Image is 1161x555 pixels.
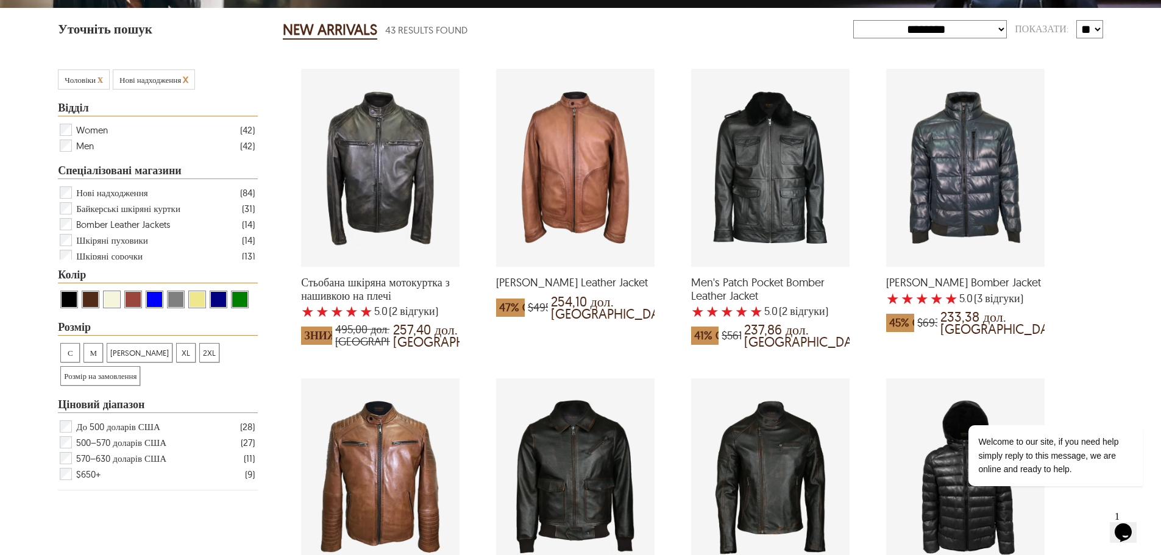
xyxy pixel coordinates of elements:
font: ( [245,468,247,480]
font: ★ [930,289,943,308]
font: [PERSON_NAME] [110,348,169,358]
font: ) [1020,291,1023,305]
font: 5.0 [959,291,973,305]
font: Шкіряні пуховики [76,235,148,246]
div: Переглянути бежеві нові надходження [103,291,121,308]
span: $650+ [76,466,101,482]
span: 43 Results Found [385,23,467,38]
div: Переглянути нові надходження нестандартного розміру [60,366,140,386]
font: Стьобана шкіряна мотокуртка з нашивкою на плечі [301,275,450,303]
label: 3 оцінки [330,305,344,317]
font: 27 [243,437,252,448]
span: $495.00 [528,302,548,314]
label: 1 оцінка [301,305,314,317]
font: ( [240,124,243,136]
font: (2 [779,304,787,318]
font: ( [240,421,243,433]
font: ★ [691,302,705,320]
font: ) [252,235,255,246]
a: Men's Patch Pocket Bomber Leather Jacket with a 5 Star Rating 2 Product Review which was at a pri... [691,259,850,354]
font: ★ [316,302,329,320]
div: Переглянути нові надходження S [60,343,80,362]
label: 5 оцінок [750,305,763,317]
font: ( [242,250,244,262]
div: Filter Men New Arrivals [59,138,255,154]
font: ★ [330,302,344,320]
font: Відділ [58,101,88,115]
font: 14 [244,219,252,230]
div: View Grey New Arrivals [167,291,185,308]
font: 2XL [203,348,216,358]
font: ) [252,219,255,230]
div: Фільтрувати нові надходження до 500 доларів [59,419,255,434]
font: ) [252,203,255,214]
div: Переглянути нові надходження чорного кольору [60,291,78,308]
font: ★ [735,302,748,320]
font: 5.0 [374,304,388,318]
div: Фільтр нових надходжень за заголовками за відділом [58,102,258,116]
font: 495,00 дол. [GEOGRAPHIC_DATA] [335,322,438,348]
font: 11 [246,453,252,464]
span: Women [76,122,108,138]
div: Переглянути нові надходження M [83,343,103,362]
div: Фільтрувати нові надходження за ціновим діапазоном [58,398,258,413]
font: ★ [915,289,929,308]
font: Спеціалізовані магазини [58,163,181,177]
font: ) [252,187,255,199]
font: С [68,348,73,358]
iframe: віджет чату [929,315,1149,500]
font: Чоловіки [65,75,96,85]
div: Filter Women New Arrivals [59,122,255,138]
font: ★ [301,302,314,320]
font: До 500 доларів США [76,421,160,433]
iframe: віджет чату [1110,506,1149,543]
div: Filter $650+ New Arrivals [59,466,255,482]
div: Фільтр Нові надходження Нові надходження [59,185,255,200]
label: 5 оцінок [945,292,958,305]
font: ★ [750,302,763,320]
span: Скасувати фільтр [98,72,103,86]
font: ★ [901,289,914,308]
font: x [183,72,188,86]
font: Ціновий діапазон [58,397,144,411]
span: Men [76,138,94,154]
span: $561.00 [722,330,740,342]
font: ( [242,235,244,246]
font: Уточніть пошук [58,21,152,37]
div: Фільтр Шкіряні сорочки Нові надходження [59,248,255,264]
div: Фільтр Шкіряні пуховики Нові надходження [59,232,255,248]
label: 2 оцінки [706,305,719,317]
font: ( [242,219,244,230]
label: 1 оцінка [691,305,705,317]
div: Переглянути нові надходження коричневого кольору (колір бренду) [82,291,99,308]
font: Розмір на замовлення [64,371,137,381]
font: Нові надходження [76,187,147,199]
span: $693.00 [917,317,937,329]
div: Фільтр заголовків Нові надходження за спеціалізованими магазинами [58,164,258,179]
span: Henry Puffer Bomber Jacket [886,276,1045,289]
a: Henry Puffer Bomber Jacket with a 5 Star Rating 3 Product Review which was at a price of $693.00,... [886,259,1045,341]
font: Байкерські шкіряні куртки [76,203,180,214]
span: Bomber Leather Jackets [76,216,170,232]
font: відгуки [790,304,825,318]
font: 31 [244,203,252,214]
label: 3 оцінки [720,305,734,317]
label: 2 оцінки [901,292,914,305]
font: ) [252,421,255,433]
label: 2 оцінки [316,305,329,317]
font: 14 [244,235,252,246]
span: (3 [974,292,982,305]
span: 41% OFF [691,327,719,345]
div: Фільтрувати нові надходження за розміром [58,321,258,336]
label: 4 оцінки [345,305,358,317]
div: View Khaki New Arrivals [188,291,206,308]
div: View Navy New Arrivals [210,291,227,308]
span: Скасувати фільтр [183,72,188,86]
font: ) [435,304,438,318]
font: 28 [243,421,252,433]
div: View Green New Arrivals [231,291,249,308]
label: 3 оцінки [915,292,929,305]
font: ( [241,437,243,448]
div: Фільтрувати нові надходження за кольором [58,269,258,283]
